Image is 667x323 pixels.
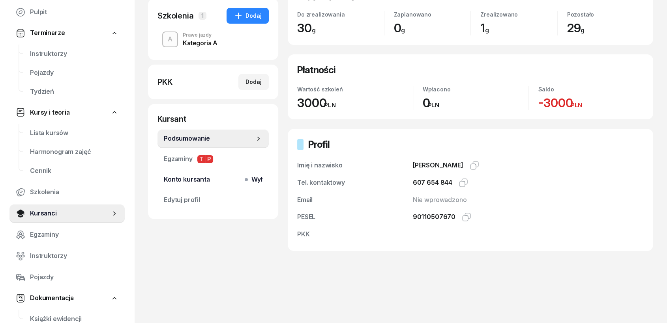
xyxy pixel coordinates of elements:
[199,12,206,20] span: 1
[30,147,118,157] span: Harmonogram zajęć
[227,8,269,24] button: Dodaj
[567,11,644,18] div: Pozostało
[401,26,405,34] small: g
[9,183,125,202] a: Szkolenia
[24,124,125,143] a: Lista kursów
[308,138,330,151] h2: Profil
[423,96,528,110] div: 0
[9,268,125,287] a: Pojazdy
[9,204,125,223] a: Kursanci
[297,11,384,18] div: Do zrealizowania
[183,40,217,46] div: Kategoria A
[9,225,125,244] a: Egzaminy
[312,26,316,34] small: g
[9,24,125,42] a: Terminarze
[297,178,413,188] div: Tel. kontaktowy
[571,101,583,109] small: PLN
[413,161,463,169] span: [PERSON_NAME]
[480,21,489,35] span: 1
[183,33,217,37] div: Prawo jazdy
[297,212,413,222] div: PESEL
[324,101,336,109] small: PLN
[30,208,111,219] span: Kursanci
[24,161,125,180] a: Cennik
[164,154,262,164] span: Egzaminy
[9,289,125,307] a: Dokumentacja
[297,96,413,110] div: 3000
[30,293,74,303] span: Dokumentacja
[24,143,125,161] a: Harmonogram zajęć
[197,155,205,163] span: T
[157,170,269,189] a: Konto kursantaWył
[205,155,213,163] span: P
[567,21,585,35] span: 29
[164,134,255,144] span: Podsumowanie
[413,212,455,222] div: 90110507670
[157,150,269,169] a: EgzaminyTP
[9,104,125,122] a: Kursy i teoria
[24,45,125,63] a: Instruktorzy
[485,26,489,34] small: g
[394,11,471,18] div: Zaplanowano
[157,10,194,21] div: Szkolenia
[245,77,262,87] div: Dodaj
[164,174,262,185] span: Konto kursanta
[238,74,269,90] button: Dodaj
[30,28,65,38] span: Terminarze
[234,11,262,20] div: Dodaj
[297,64,335,76] h2: Płatności
[30,128,118,138] span: Lista kursów
[428,101,440,109] small: PLN
[30,272,118,282] span: Pojazdy
[157,191,269,210] a: Edytuj profil
[157,28,269,50] button: APrawo jazdyKategoria A
[581,26,585,34] small: g
[30,87,118,97] span: Tydzień
[297,161,343,169] span: Imię i nazwisko
[297,86,413,93] div: Wartość szkoleń
[480,11,557,18] div: Zrealizowano
[24,82,125,101] a: Tydzień
[30,108,70,118] span: Kursy i teoria
[157,113,269,124] div: Kursant
[248,174,262,185] span: Wył
[165,33,176,46] div: A
[538,86,644,93] div: Saldo
[162,32,178,47] button: A
[297,21,316,35] span: 30
[164,195,262,205] span: Edytuj profil
[30,68,118,78] span: Pojazdy
[30,7,118,17] span: Pulpit
[30,49,118,59] span: Instruktorzy
[394,21,405,35] span: 0
[423,86,528,93] div: Wpłacono
[24,63,125,82] a: Pojazdy
[413,178,452,188] div: 607 654 844
[30,166,118,176] span: Cennik
[9,3,125,22] a: Pulpit
[30,187,118,197] span: Szkolenia
[30,230,118,240] span: Egzaminy
[30,251,118,261] span: Instruktorzy
[9,247,125,265] a: Instruktorzy
[297,195,413,205] div: Email
[413,195,644,205] div: Nie wprowadzono
[157,129,269,148] a: Podsumowanie
[538,96,644,110] div: -3000
[157,76,172,87] div: PKK
[297,229,413,239] div: PKK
